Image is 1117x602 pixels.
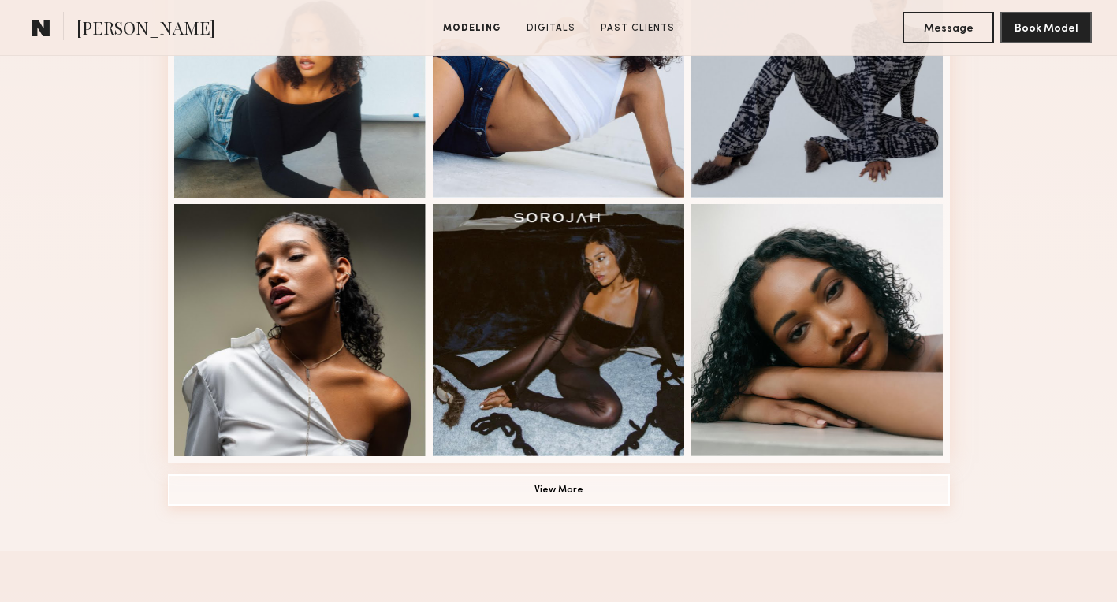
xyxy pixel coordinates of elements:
a: Digitals [520,21,582,35]
a: Book Model [1000,20,1092,34]
a: Past Clients [594,21,681,35]
a: Modeling [437,21,508,35]
button: Message [903,12,994,43]
span: [PERSON_NAME] [76,16,215,43]
button: View More [168,474,950,506]
button: Book Model [1000,12,1092,43]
